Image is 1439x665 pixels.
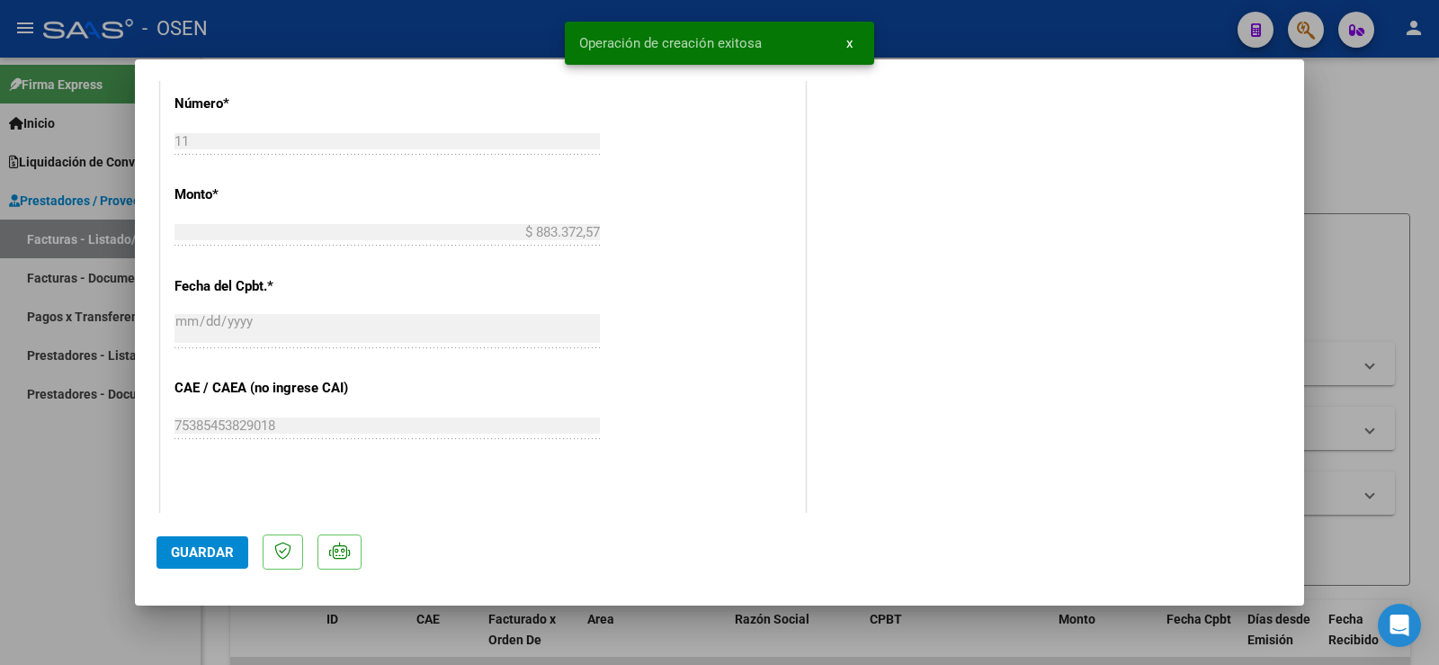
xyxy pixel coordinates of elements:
button: x [832,27,867,59]
p: Fecha de Vencimiento [174,510,360,531]
span: Operación de creación exitosa [579,34,762,52]
p: Monto [174,184,360,205]
p: Fecha del Cpbt. [174,276,360,297]
button: Guardar [156,536,248,569]
span: Guardar [171,544,234,561]
div: Open Intercom Messenger [1378,604,1421,647]
p: Número [174,94,360,114]
p: CAE / CAEA (no ingrese CAI) [174,378,360,399]
span: x [846,35,853,51]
